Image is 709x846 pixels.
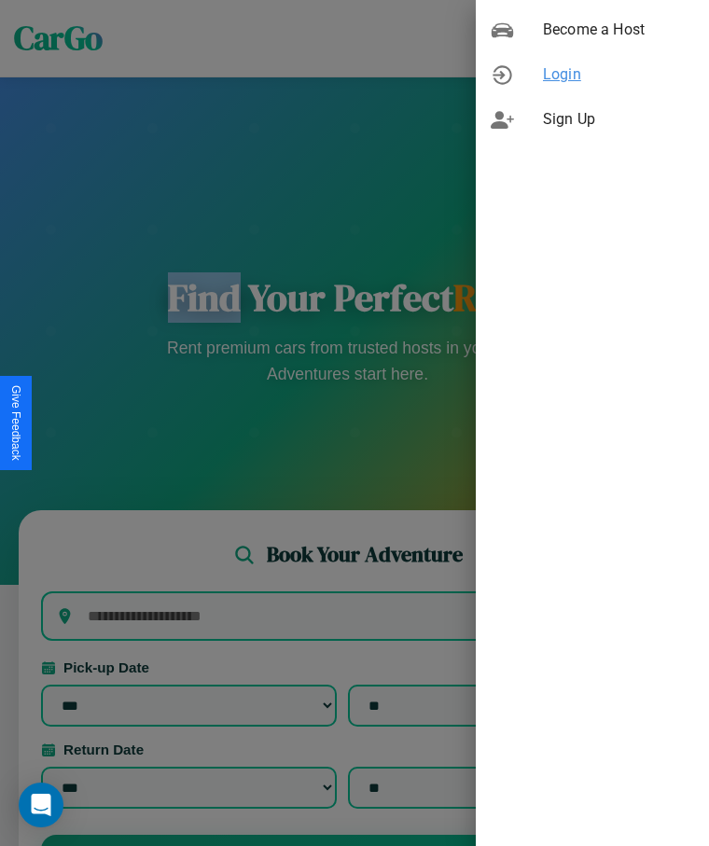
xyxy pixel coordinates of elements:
span: Login [543,63,694,86]
div: Sign Up [476,97,709,142]
div: Open Intercom Messenger [19,783,63,827]
div: Give Feedback [9,385,22,461]
span: Become a Host [543,19,694,41]
div: Become a Host [476,7,709,52]
span: Sign Up [543,108,694,131]
div: Login [476,52,709,97]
